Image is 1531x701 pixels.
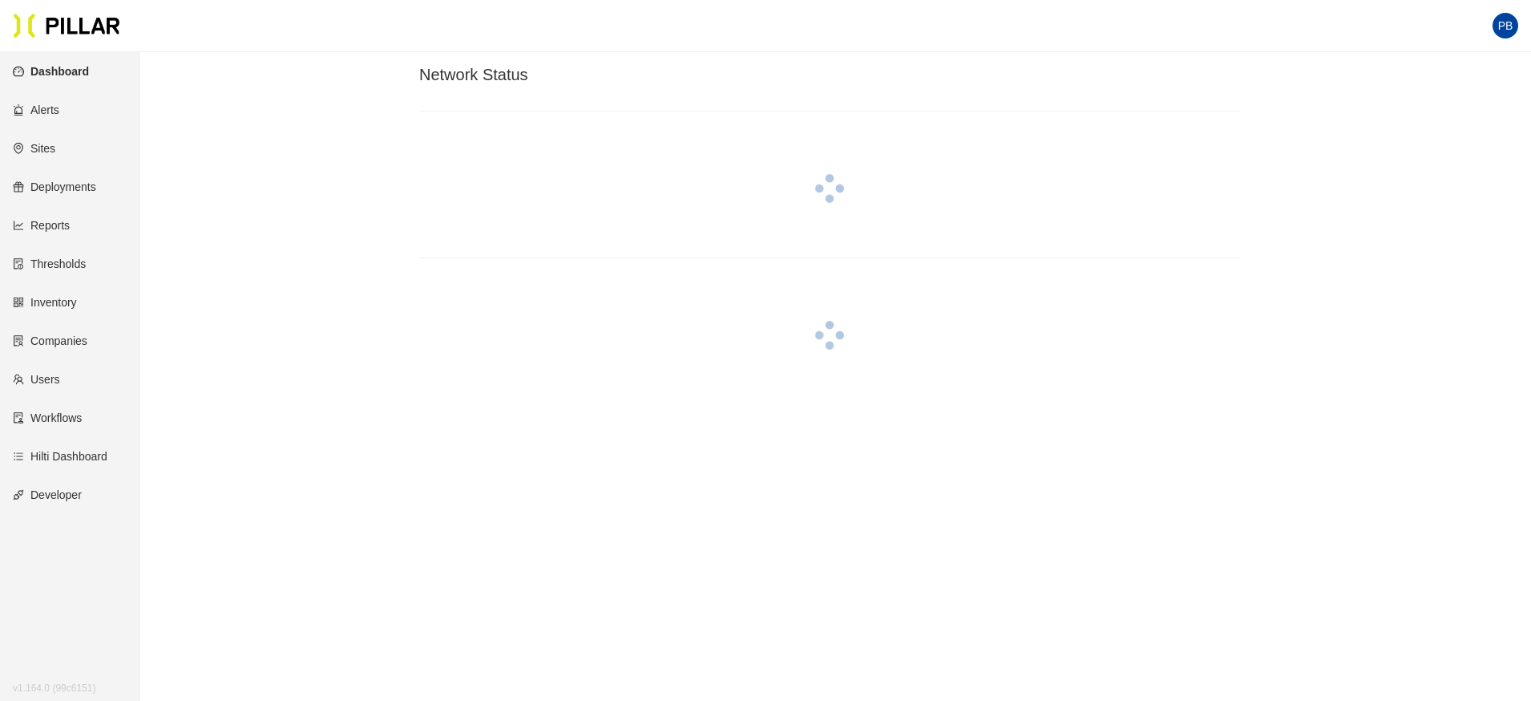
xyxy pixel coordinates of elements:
a: giftDeployments [13,180,96,193]
a: solutionCompanies [13,334,87,347]
span: PB [1498,13,1513,38]
a: teamUsers [13,373,60,386]
a: barsHilti Dashboard [13,450,107,463]
img: Pillar Technologies [13,13,120,38]
a: qrcodeInventory [13,296,77,309]
a: line-chartReports [13,219,70,232]
h3: Network Status [419,65,1240,85]
a: environmentSites [13,142,55,155]
a: alertAlerts [13,103,59,116]
a: exceptionThresholds [13,257,86,270]
a: auditWorkflows [13,411,82,424]
a: dashboardDashboard [13,65,89,78]
a: apiDeveloper [13,488,82,501]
